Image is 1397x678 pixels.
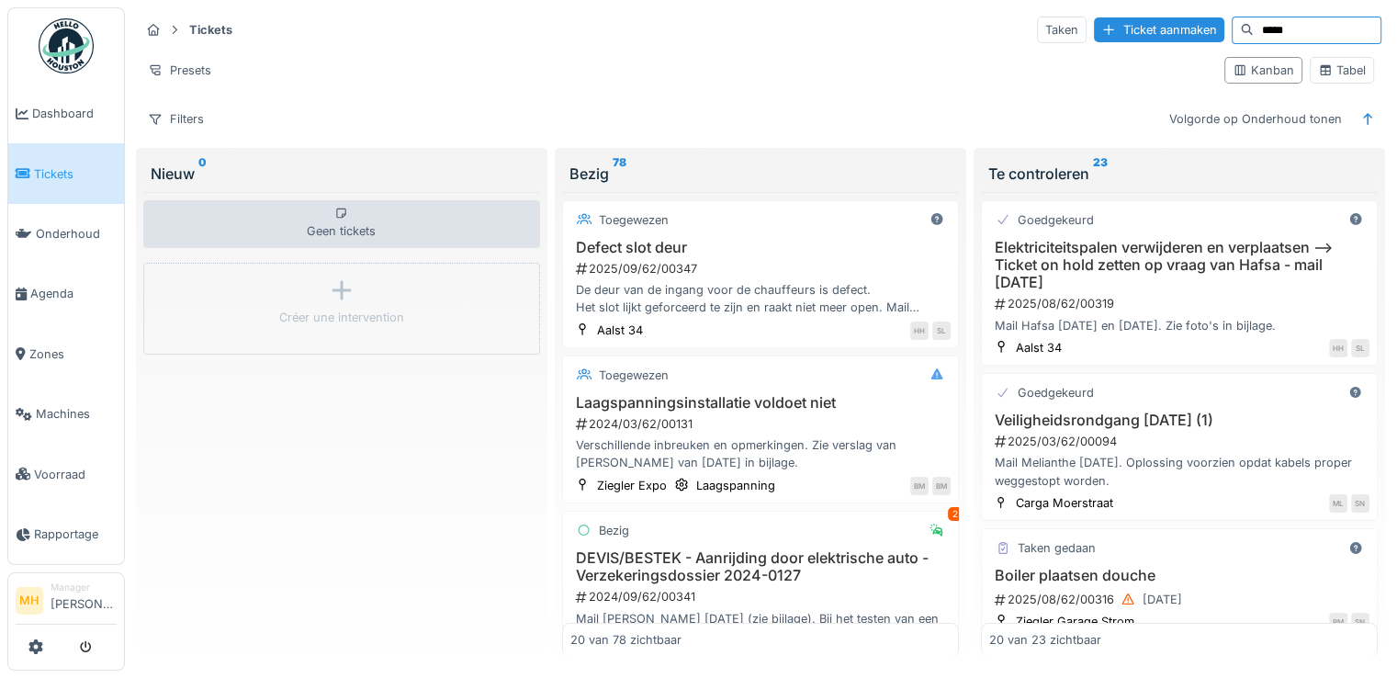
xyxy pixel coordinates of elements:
h3: DEVIS/BESTEK - Aanrijding door elektrische auto - Verzekeringsdossier 2024-0127 [570,549,951,584]
div: Taken [1037,17,1087,43]
div: Goedgekeurd [1018,211,1094,229]
span: Zones [29,345,117,363]
div: Volgorde op Onderhoud tonen [1161,106,1350,132]
div: Bezig [599,522,629,539]
div: HH [910,322,929,340]
div: Bezig [569,163,952,185]
div: SL [932,322,951,340]
div: 2 [948,507,963,521]
div: Verschillende inbreuken en opmerkingen. Zie verslag van [PERSON_NAME] van [DATE] in bijlage. [570,436,951,471]
div: 2025/08/62/00319 [993,295,1369,312]
div: ML [1329,494,1347,513]
div: SN [1351,494,1369,513]
sup: 0 [198,163,207,185]
div: De deur van de ingang voor de chauffeurs is defect. Het slot lijkt geforceerd te zijn en raakt ni... [570,281,951,316]
div: Te controleren [988,163,1370,185]
div: Presets [140,57,220,84]
div: Mail Hafsa [DATE] en [DATE]. Zie foto's in bijlage. [989,317,1369,334]
div: Kanban [1233,62,1294,79]
div: Manager [51,581,117,594]
div: Mail Melianthe [DATE]. Oplossing voorzien opdat kabels proper weggestopt worden. [989,454,1369,489]
span: Rapportage [34,525,117,543]
div: Taken gedaan [1018,539,1096,557]
div: Créer une intervention [279,309,404,326]
div: BM [1329,613,1347,631]
a: Agenda [8,264,124,323]
span: Tickets [34,165,117,183]
a: Machines [8,384,124,444]
div: Tabel [1318,62,1366,79]
div: 20 van 23 zichtbaar [989,631,1101,649]
sup: 78 [613,163,626,185]
div: Ziegler Expo [597,477,667,494]
sup: 23 [1093,163,1108,185]
h3: Veiligheidsrondgang [DATE] (1) [989,412,1369,429]
span: Dashboard [32,105,117,122]
h3: Elektriciteitspalen verwijderen en verplaatsen --> Ticket on hold zetten op vraag van Hafsa - mai... [989,239,1369,292]
li: MH [16,587,43,615]
div: Ticket aanmaken [1094,17,1224,42]
h3: Laagspanningsinstallatie voldoet niet [570,394,951,412]
div: Nieuw [151,163,533,185]
div: Carga Moerstraat [1016,494,1113,512]
div: Aalst 34 [597,322,643,339]
div: 2025/09/62/00347 [574,260,951,277]
div: SN [1351,613,1369,631]
div: Filters [140,106,212,132]
span: Voorraad [34,466,117,483]
div: Geen tickets [143,200,540,248]
span: Onderhoud [36,225,117,243]
div: 2024/03/62/00131 [574,415,951,433]
a: Dashboard [8,84,124,143]
a: Tickets [8,143,124,203]
div: Goedgekeurd [1018,384,1094,401]
span: Agenda [30,285,117,302]
div: 2025/03/62/00094 [993,433,1369,450]
span: Machines [36,405,117,423]
div: BM [932,477,951,495]
img: Badge_color-CXgf-gQk.svg [39,18,94,73]
h3: Boiler plaatsen douche [989,567,1369,584]
div: BM [910,477,929,495]
a: MH Manager[PERSON_NAME] [16,581,117,625]
li: [PERSON_NAME] [51,581,117,620]
div: HH [1329,339,1347,357]
div: [DATE] [1143,591,1182,608]
div: 2025/08/62/00316 [993,588,1369,611]
div: Toegewezen [599,367,669,384]
a: Rapportage [8,504,124,564]
strong: Tickets [182,21,240,39]
div: Laagspanning [696,477,775,494]
div: Ziegler Garage Strom... [1016,613,1145,630]
a: Onderhoud [8,204,124,264]
div: Toegewezen [599,211,669,229]
div: 2024/09/62/00341 [574,588,951,605]
div: Mail [PERSON_NAME] [DATE] (zie bijlage). Bij het testen van een elektrische wagen, is een chauffe... [570,610,951,645]
div: 20 van 78 zichtbaar [570,631,682,649]
h3: Defect slot deur [570,239,951,256]
a: Zones [8,324,124,384]
div: Aalst 34 [1016,339,1062,356]
div: SL [1351,339,1369,357]
a: Voorraad [8,444,124,503]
